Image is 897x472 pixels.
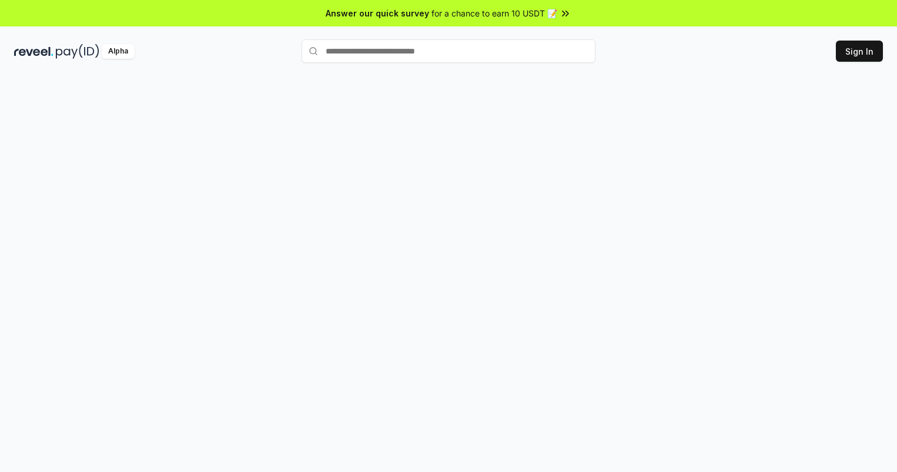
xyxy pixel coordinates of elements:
span: for a chance to earn 10 USDT 📝 [431,7,557,19]
button: Sign In [836,41,883,62]
div: Alpha [102,44,135,59]
img: reveel_dark [14,44,53,59]
span: Answer our quick survey [326,7,429,19]
img: pay_id [56,44,99,59]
